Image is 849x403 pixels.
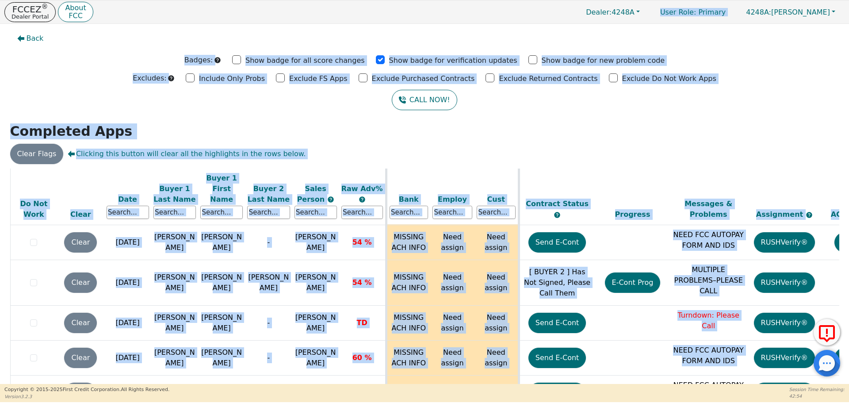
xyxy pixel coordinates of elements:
div: Buyer 1 First Name [200,173,243,204]
span: [PERSON_NAME] [746,8,830,16]
td: [ BUYER 2 ] Has Not Signed, Please Call Them [519,260,595,306]
td: [DATE] [104,260,151,306]
button: Report Error to FCC [814,319,840,345]
button: RUSHVerify® [754,273,815,293]
p: Turndown: Please Call [673,310,744,331]
p: FCC [65,12,86,19]
button: RUSHVerify® [754,348,815,368]
span: Assignment [756,210,806,219]
span: 54 % [352,238,372,246]
input: Search... [341,206,383,219]
p: Exclude Returned Contracts [499,73,597,84]
p: Session Time Remaining: [789,386,845,393]
p: 42:54 [789,393,845,399]
td: MISSING ACH INFO [386,225,430,260]
td: [PERSON_NAME] [198,225,245,260]
button: Clear [64,383,97,403]
button: Clear Flags [10,144,64,164]
div: Buyer 1 Last Name [153,183,196,204]
td: [PERSON_NAME] [151,341,198,376]
input: Search... [247,206,290,219]
td: [DATE] [104,341,151,376]
td: - [245,225,292,260]
span: 4248A [586,8,635,16]
button: Clear [64,313,97,333]
td: Need assign [430,225,474,260]
button: Clear [64,232,97,253]
p: NEED FCC AUTOPAY FORM AND IDS [673,230,744,251]
button: Dealer:4248A [577,5,649,19]
span: Back [27,33,44,44]
p: Exclude FS Apps [289,73,348,84]
p: Excludes: [133,73,166,84]
p: NEED FCC AUTOPAY FORM AND IDS [673,380,744,401]
td: [PERSON_NAME] [198,341,245,376]
div: Buyer 2 Last Name [247,183,290,204]
span: All Rights Reserved. [121,387,169,392]
span: Sales Person [297,184,327,203]
p: About [65,4,86,12]
td: [PERSON_NAME] [151,225,198,260]
td: [DATE] [104,306,151,341]
td: MISSING ACH INFO [386,306,430,341]
span: User Role : [660,8,696,16]
button: Send E-Cont [528,232,586,253]
span: 54 % [352,278,372,287]
div: Messages & Problems [673,199,744,220]
td: [PERSON_NAME] [151,260,198,306]
p: MULTIPLE PROBLEMS–PLEASE CALL [673,265,744,296]
input: Search... [294,206,337,219]
p: Include Only Probs [199,73,265,84]
a: 4248A:[PERSON_NAME] [737,5,845,19]
button: CALL NOW! [392,90,457,110]
p: Copyright © 2015- 2025 First Credit Corporation. [4,386,169,394]
td: Need assign [430,260,474,306]
p: Exclude Do Not Work Apps [622,73,716,84]
sup: ® [42,3,48,11]
a: User Role: Primary [651,4,734,21]
button: RUSHVerify® [754,383,815,403]
td: Need assign [474,260,519,306]
button: RUSHVerify® [754,232,815,253]
button: Back [10,28,51,49]
td: Need assign [474,341,519,376]
div: Bank [390,194,428,204]
input: Search... [477,206,516,219]
span: TD [357,319,367,327]
p: NEED FCC AUTOPAY FORM AND IDS [673,345,744,366]
strong: Completed Apps [10,123,133,139]
p: Exclude Purchased Contracts [372,73,475,84]
td: MISSING ACH INFO [386,341,430,376]
button: AboutFCC [58,2,93,23]
p: Show badge for new problem code [542,55,665,66]
td: Need assign [474,306,519,341]
td: - [245,306,292,341]
div: Progress [597,209,669,220]
span: [PERSON_NAME] [295,348,336,367]
span: Clicking this button will clear all the highlights in the rows below. [68,149,306,159]
td: Need assign [474,225,519,260]
button: Send E-Cont [528,383,586,403]
button: RUSHVerify® [754,313,815,333]
button: Clear [64,348,97,368]
p: FCCEZ [11,5,49,14]
p: Version 3.2.3 [4,393,169,400]
span: 60 % [352,353,372,362]
button: Clear [64,273,97,293]
p: Show badge for all score changes [245,55,365,66]
button: E-Cont Prog [605,273,661,293]
p: Show badge for verification updates [389,55,517,66]
span: [PERSON_NAME] [295,273,336,292]
span: Dealer: [586,8,612,16]
button: FCCEZ®Dealer Portal [4,2,56,22]
input: Search... [432,206,472,219]
td: [PERSON_NAME] [198,306,245,341]
div: Date [107,194,149,204]
span: Contract Status [526,200,589,208]
td: Need assign [430,341,474,376]
td: [PERSON_NAME] [198,260,245,306]
span: Raw Adv% [341,184,383,192]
